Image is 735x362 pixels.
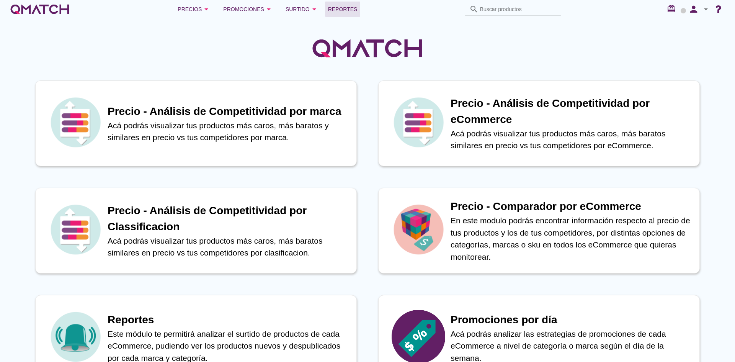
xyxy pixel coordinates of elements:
[325,2,361,17] a: Reportes
[451,312,692,328] h1: Promociones por día
[451,95,692,128] h1: Precio - Análisis de Competitividad por eCommerce
[310,5,319,14] i: arrow_drop_down
[480,3,557,15] input: Buscar productos
[451,128,692,152] p: Acá podrás visualizar tus productos más caros, más baratos similares en precio vs tus competidore...
[701,5,710,14] i: arrow_drop_down
[469,5,479,14] i: search
[392,203,445,256] img: icon
[108,235,349,259] p: Acá podrás visualizar tus productos más caros, más baratos similares en precio vs tus competidore...
[310,29,425,67] img: QMatchLogo
[49,95,102,149] img: icon
[49,203,102,256] img: icon
[328,5,358,14] span: Reportes
[392,95,445,149] img: icon
[279,2,325,17] button: Surtido
[24,188,367,274] a: iconPrecio - Análisis de Competitividad por ClassificacionAcá podrás visualizar tus productos más...
[108,203,349,235] h1: Precio - Análisis de Competitividad por Classificacion
[108,120,349,144] p: Acá podrás visualizar tus productos más caros, más baratos y similares en precio vs tus competido...
[171,2,217,17] button: Precios
[286,5,319,14] div: Surtido
[686,4,701,15] i: person
[367,80,710,166] a: iconPrecio - Análisis de Competitividad por eCommerceAcá podrás visualizar tus productos más caro...
[178,5,211,14] div: Precios
[108,103,349,120] h1: Precio - Análisis de Competitividad por marca
[367,188,710,274] a: iconPrecio - Comparador por eCommerceEn este modulo podrás encontrar información respecto al prec...
[223,5,273,14] div: Promociones
[202,5,211,14] i: arrow_drop_down
[451,215,692,263] p: En este modulo podrás encontrar información respecto al precio de tus productos y los de tus comp...
[667,4,679,13] i: redeem
[9,2,70,17] a: white-qmatch-logo
[264,5,273,14] i: arrow_drop_down
[451,198,692,215] h1: Precio - Comparador por eCommerce
[217,2,279,17] button: Promociones
[108,312,349,328] h1: Reportes
[24,80,367,166] a: iconPrecio - Análisis de Competitividad por marcaAcá podrás visualizar tus productos más caros, m...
